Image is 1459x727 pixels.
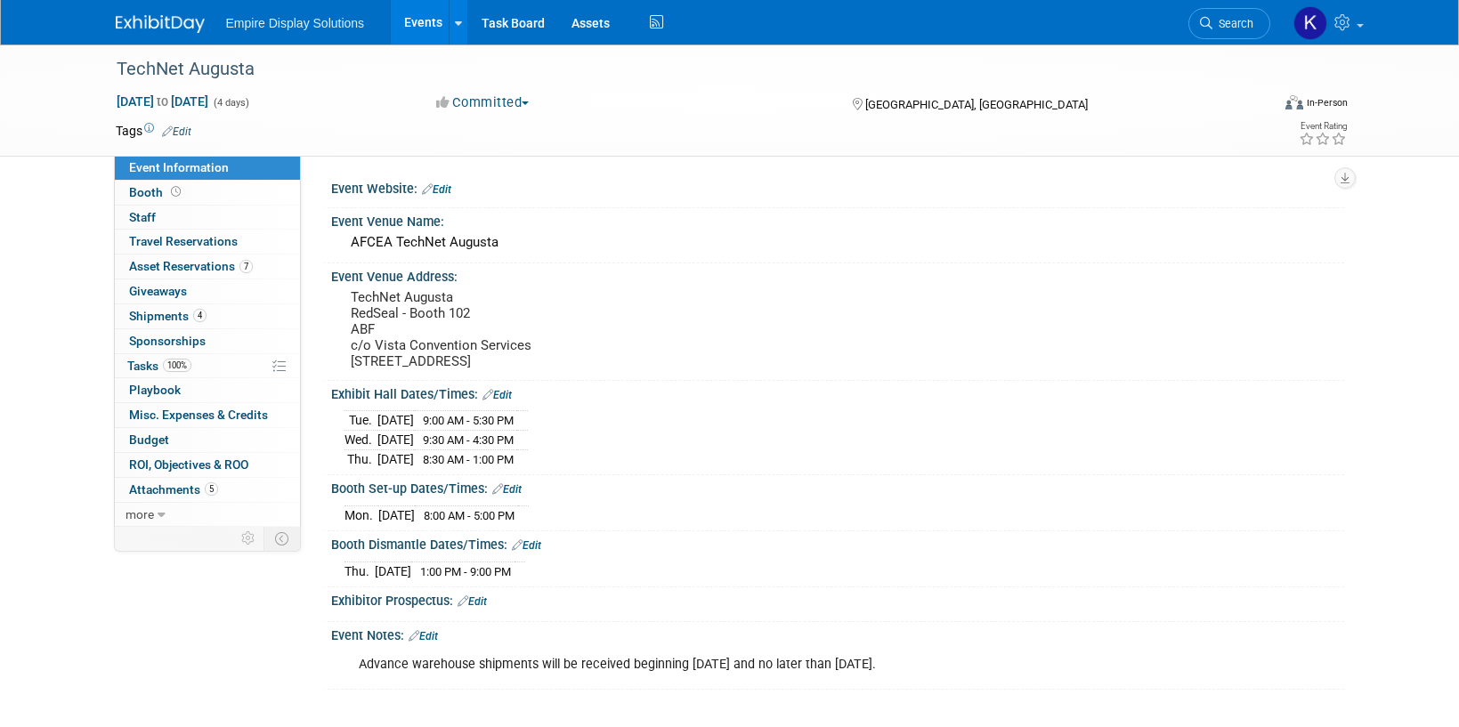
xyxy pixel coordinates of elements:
span: Playbook [129,383,181,397]
span: Tasks [127,359,191,373]
a: Search [1188,8,1270,39]
span: Booth not reserved yet [167,185,184,198]
span: Empire Display Solutions [226,16,365,30]
span: Sponsorships [129,334,206,348]
span: Budget [129,432,169,447]
span: Shipments [129,309,207,323]
a: Attachments5 [115,478,300,502]
span: 8:30 AM - 1:00 PM [423,453,514,466]
div: Event Rating [1299,122,1347,131]
a: Budget [115,428,300,452]
span: Search [1212,17,1253,30]
a: Sponsorships [115,329,300,353]
td: Thu. [344,449,377,468]
img: Katelyn Hurlock [1293,6,1327,40]
a: Shipments4 [115,304,300,328]
span: 8:00 AM - 5:00 PM [424,509,515,522]
img: Format-Inperson.png [1285,95,1303,109]
a: Edit [458,595,487,608]
span: Booth [129,185,184,199]
div: TechNet Augusta [110,53,1244,85]
a: Edit [409,630,438,642]
a: more [115,503,300,527]
span: Misc. Expenses & Credits [129,408,268,422]
div: Booth Dismantle Dates/Times: [331,531,1344,554]
a: Playbook [115,378,300,402]
a: Edit [422,183,451,196]
div: Exhibitor Prospectus: [331,587,1344,610]
span: [DATE] [DATE] [116,93,209,109]
div: Booth Set-up Dates/Times: [331,475,1344,498]
a: Booth [115,181,300,205]
img: ExhibitDay [116,15,205,33]
td: [DATE] [377,431,414,450]
div: Exhibit Hall Dates/Times: [331,381,1344,404]
span: (4 days) [212,97,249,109]
td: Personalize Event Tab Strip [233,527,264,550]
td: Wed. [344,431,377,450]
div: AFCEA TechNet Augusta [344,229,1331,256]
td: Toggle Event Tabs [263,527,300,550]
span: 5 [205,482,218,496]
td: Tags [116,122,191,140]
a: Edit [512,539,541,552]
a: Travel Reservations [115,230,300,254]
span: 100% [163,359,191,372]
a: Misc. Expenses & Credits [115,403,300,427]
span: ROI, Objectives & ROO [129,457,248,472]
td: [DATE] [377,449,414,468]
div: Event Format [1165,93,1349,119]
div: Event Notes: [331,622,1344,645]
div: Event Venue Address: [331,263,1344,286]
td: [DATE] [377,411,414,431]
pre: TechNet Augusta RedSeal - Booth 102 ABF c/o Vista Convention Services [STREET_ADDRESS] [351,289,734,369]
span: Attachments [129,482,218,497]
a: Asset Reservations7 [115,254,300,279]
td: [DATE] [375,561,411,580]
a: Edit [482,389,512,401]
span: 9:30 AM - 4:30 PM [423,433,514,447]
span: more [126,507,154,521]
a: Staff [115,206,300,230]
div: In-Person [1306,96,1348,109]
span: 1:00 PM - 9:00 PM [420,565,511,578]
span: 9:00 AM - 5:30 PM [423,414,514,427]
a: Edit [492,483,522,496]
span: Travel Reservations [129,234,238,248]
a: Event Information [115,156,300,180]
span: Event Information [129,160,229,174]
td: [DATE] [378,505,415,524]
span: 4 [193,309,207,322]
a: ROI, Objectives & ROO [115,453,300,477]
td: Mon. [344,505,378,524]
td: Tue. [344,411,377,431]
a: Giveaways [115,279,300,303]
a: Tasks100% [115,354,300,378]
span: Giveaways [129,284,187,298]
span: Staff [129,210,156,224]
button: Committed [430,93,536,112]
a: Edit [162,125,191,138]
td: Thu. [344,561,375,580]
span: [GEOGRAPHIC_DATA], [GEOGRAPHIC_DATA] [865,98,1088,111]
span: 7 [239,260,253,273]
div: Event Website: [331,175,1344,198]
span: to [154,94,171,109]
div: Event Venue Name: [331,208,1344,230]
div: Advance warehouse shipments will be received beginning [DATE] and no later than [DATE]. [346,647,1148,683]
span: Asset Reservations [129,259,253,273]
